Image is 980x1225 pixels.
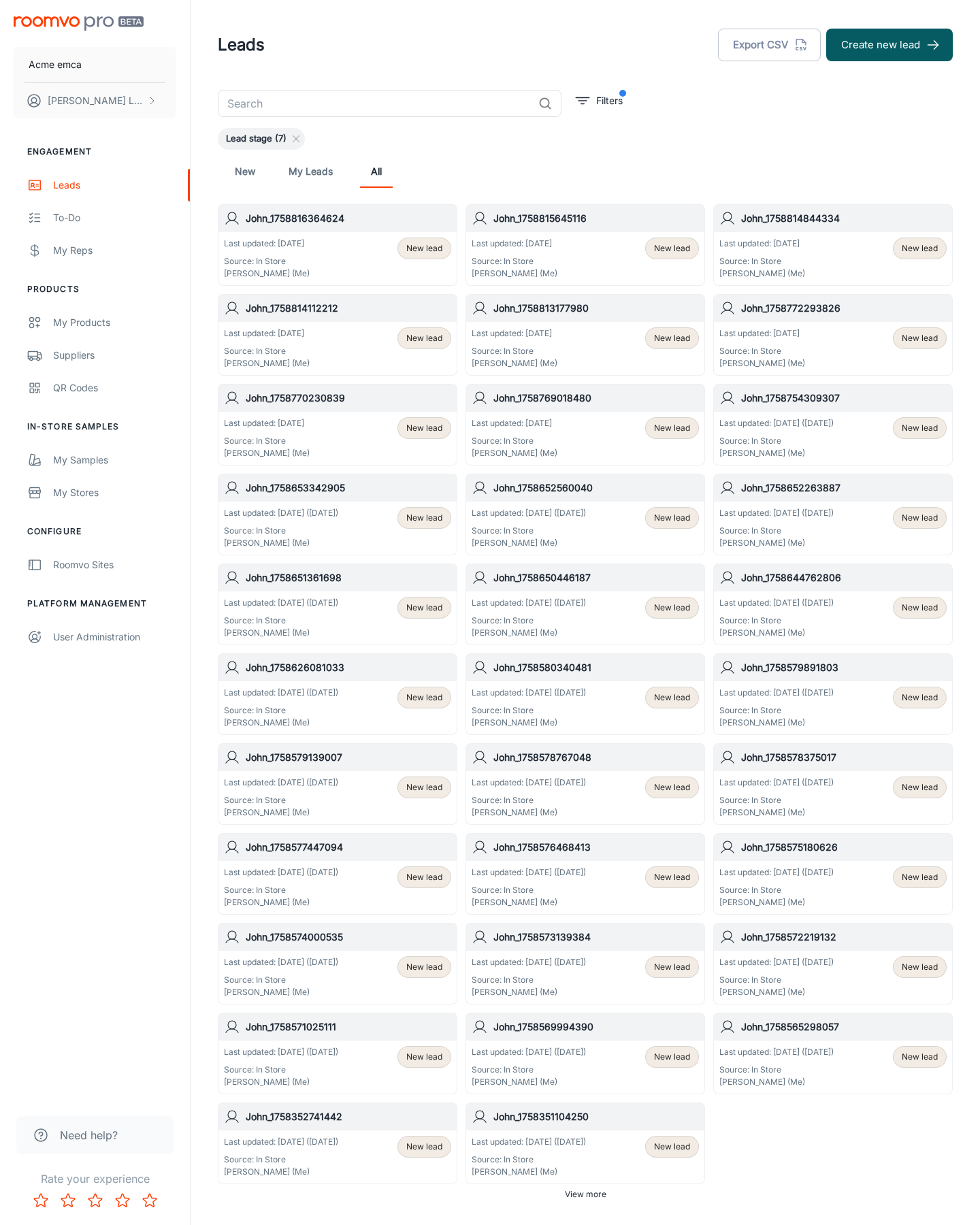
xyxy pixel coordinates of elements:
h6: John_1758579139007 [246,750,451,765]
a: John_1758565298057Last updated: [DATE] ([DATE])Source: In Store[PERSON_NAME] (Me)New lead [713,1013,953,1094]
h6: John_1758653342905 [246,480,451,495]
p: [PERSON_NAME] (Me) [472,267,557,280]
h6: John_1758579891803 [741,660,947,675]
span: New lead [406,242,442,255]
p: Source: In Store [719,704,834,717]
span: New lead [406,691,442,704]
h6: John_1758814844334 [741,211,947,226]
span: New lead [654,332,690,344]
h6: John_1758772293826 [741,301,947,316]
a: John_1758580340481Last updated: [DATE] ([DATE])Source: In Store[PERSON_NAME] (Me)New lead [465,653,705,735]
p: Acme emca [29,57,82,72]
span: New lead [406,512,442,524]
span: New lead [902,242,938,255]
h6: John_1758577447094 [246,840,451,855]
span: New lead [406,781,442,794]
p: Last updated: [DATE] ([DATE]) [719,777,834,789]
h6: John_1758644762806 [741,570,947,585]
button: Rate 3 star [82,1187,109,1214]
span: New lead [654,871,690,883]
a: John_1758571025111Last updated: [DATE] ([DATE])Source: In Store[PERSON_NAME] (Me)New lead [218,1013,457,1094]
p: Last updated: [DATE] ([DATE]) [224,597,338,609]
h6: John_1758815645116 [493,211,699,226]
h6: John_1758576468413 [493,840,699,855]
a: John_1758770230839Last updated: [DATE]Source: In Store[PERSON_NAME] (Me)New lead [218,384,457,465]
span: New lead [654,512,690,524]
p: Source: In Store [224,345,310,357]
h6: John_1758651361698 [246,570,451,585]
a: John_1758578375017Last updated: [DATE] ([DATE])Source: In Store[PERSON_NAME] (Me)New lead [713,743,953,825]
p: [PERSON_NAME] (Me) [472,357,557,370]
a: John_1758576468413Last updated: [DATE] ([DATE])Source: In Store[PERSON_NAME] (Me)New lead [465,833,705,915]
button: Create new lead [826,29,953,61]
p: [PERSON_NAME] (Me) [472,1166,586,1178]
a: John_1758352741442Last updated: [DATE] ([DATE])Source: In Store[PERSON_NAME] (Me)New lead [218,1102,457,1184]
span: New lead [654,602,690,614]
p: Rate your experience [11,1171,179,1187]
p: [PERSON_NAME] (Me) [719,627,834,639]
p: [PERSON_NAME] (Me) [472,986,586,998]
p: [PERSON_NAME] (Me) [719,447,834,459]
button: View more [559,1184,612,1205]
a: All [360,155,393,188]
h6: John_1758754309307 [741,391,947,406]
span: New lead [406,422,442,434]
span: New lead [654,1141,690,1153]
p: Source: In Store [472,525,586,537]
p: [PERSON_NAME] (Me) [472,627,586,639]
a: John_1758652560040Last updated: [DATE] ([DATE])Source: In Store[PERSON_NAME] (Me)New lead [465,474,705,555]
a: My Leads [289,155,333,188]
p: Last updated: [DATE] ([DATE]) [224,956,338,968]
p: Source: In Store [472,345,557,357]
span: New lead [654,242,690,255]
button: Rate 2 star [54,1187,82,1214]
span: New lead [902,1051,938,1063]
p: Last updated: [DATE] ([DATE]) [224,507,338,519]
button: filter [572,90,626,112]
p: [PERSON_NAME] (Me) [472,537,586,549]
p: Last updated: [DATE] ([DATE]) [719,956,834,968]
a: John_1758351104250Last updated: [DATE] ([DATE])Source: In Store[PERSON_NAME] (Me)New lead [465,1102,705,1184]
span: New lead [902,512,938,524]
p: Last updated: [DATE] ([DATE]) [224,1046,338,1058]
h6: John_1758652263887 [741,480,947,495]
h6: John_1758569994390 [493,1019,699,1034]
p: Source: In Store [719,884,834,896]
p: Last updated: [DATE] ([DATE]) [224,777,338,789]
p: Source: In Store [719,345,805,357]
div: My Products [53,315,176,330]
a: John_1758652263887Last updated: [DATE] ([DATE])Source: In Store[PERSON_NAME] (Me)New lead [713,474,953,555]
span: New lead [406,871,442,883]
span: New lead [902,871,938,883]
p: Last updated: [DATE] [472,238,557,250]
a: John_1758754309307Last updated: [DATE] ([DATE])Source: In Store[PERSON_NAME] (Me)New lead [713,384,953,465]
p: [PERSON_NAME] (Me) [472,447,557,459]
p: Source: In Store [719,794,834,806]
div: Suppliers [53,348,176,363]
span: New lead [654,691,690,704]
span: New lead [902,602,938,614]
a: John_1758653342905Last updated: [DATE] ([DATE])Source: In Store[PERSON_NAME] (Me)New lead [218,474,457,555]
p: Last updated: [DATE] ([DATE]) [472,1136,586,1148]
h6: John_1758573139384 [493,930,699,945]
p: Last updated: [DATE] ([DATE]) [472,687,586,699]
p: Source: In Store [472,435,557,447]
p: Source: In Store [472,794,586,806]
div: My Stores [53,485,176,500]
p: [PERSON_NAME] (Me) [719,537,834,549]
p: [PERSON_NAME] (Me) [719,1076,834,1088]
p: [PERSON_NAME] (Me) [719,896,834,909]
p: Source: In Store [224,615,338,627]
p: [PERSON_NAME] (Me) [224,896,338,909]
div: Roomvo Sites [53,557,176,572]
a: John_1758650446187Last updated: [DATE] ([DATE])Source: In Store[PERSON_NAME] (Me)New lead [465,563,705,645]
p: Source: In Store [224,704,338,717]
h6: John_1758565298057 [741,1019,947,1034]
p: Source: In Store [472,1154,586,1166]
p: Last updated: [DATE] ([DATE]) [719,866,834,879]
p: Last updated: [DATE] [472,327,557,340]
a: John_1758573139384Last updated: [DATE] ([DATE])Source: In Store[PERSON_NAME] (Me)New lead [465,923,705,1004]
a: John_1758572219132Last updated: [DATE] ([DATE])Source: In Store[PERSON_NAME] (Me)New lead [713,923,953,1004]
h6: John_1758351104250 [493,1109,699,1124]
p: Last updated: [DATE] ([DATE]) [472,507,586,519]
